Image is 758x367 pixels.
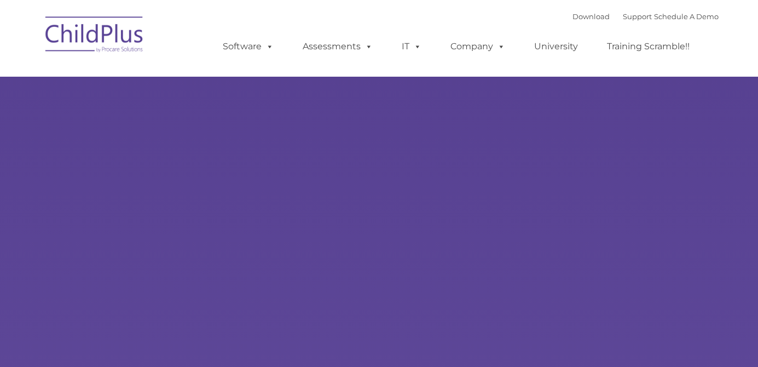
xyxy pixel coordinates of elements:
a: Software [212,36,285,58]
a: University [523,36,589,58]
font: | [572,12,719,21]
a: Company [439,36,516,58]
img: ChildPlus by Procare Solutions [40,9,149,64]
a: Schedule A Demo [654,12,719,21]
a: Assessments [292,36,384,58]
a: IT [391,36,432,58]
a: Download [572,12,610,21]
a: Training Scramble!! [596,36,701,58]
a: Support [623,12,652,21]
